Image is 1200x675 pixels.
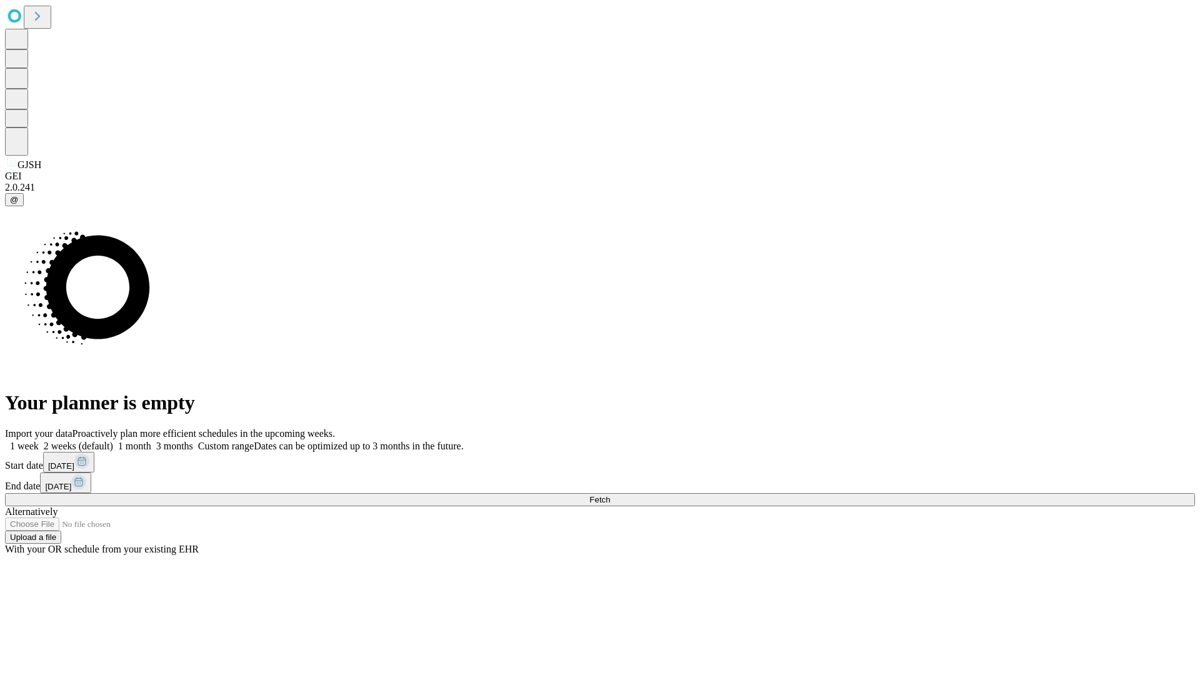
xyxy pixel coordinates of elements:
div: GEI [5,171,1195,182]
div: Start date [5,452,1195,472]
span: Import your data [5,428,72,439]
span: Alternatively [5,506,57,517]
div: End date [5,472,1195,493]
span: [DATE] [48,461,74,471]
span: 1 month [118,441,151,451]
span: GJSH [17,159,41,170]
button: [DATE] [40,472,91,493]
span: Fetch [589,495,610,504]
button: Fetch [5,493,1195,506]
button: [DATE] [43,452,94,472]
span: Proactively plan more efficient schedules in the upcoming weeks. [72,428,335,439]
h1: Your planner is empty [5,391,1195,414]
span: With your OR schedule from your existing EHR [5,544,199,554]
button: Upload a file [5,531,61,544]
span: @ [10,195,19,204]
span: Custom range [198,441,254,451]
button: @ [5,193,24,206]
div: 2.0.241 [5,182,1195,193]
span: 2 weeks (default) [44,441,113,451]
span: [DATE] [45,482,71,491]
span: 3 months [156,441,193,451]
span: Dates can be optimized up to 3 months in the future. [254,441,463,451]
span: 1 week [10,441,39,451]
